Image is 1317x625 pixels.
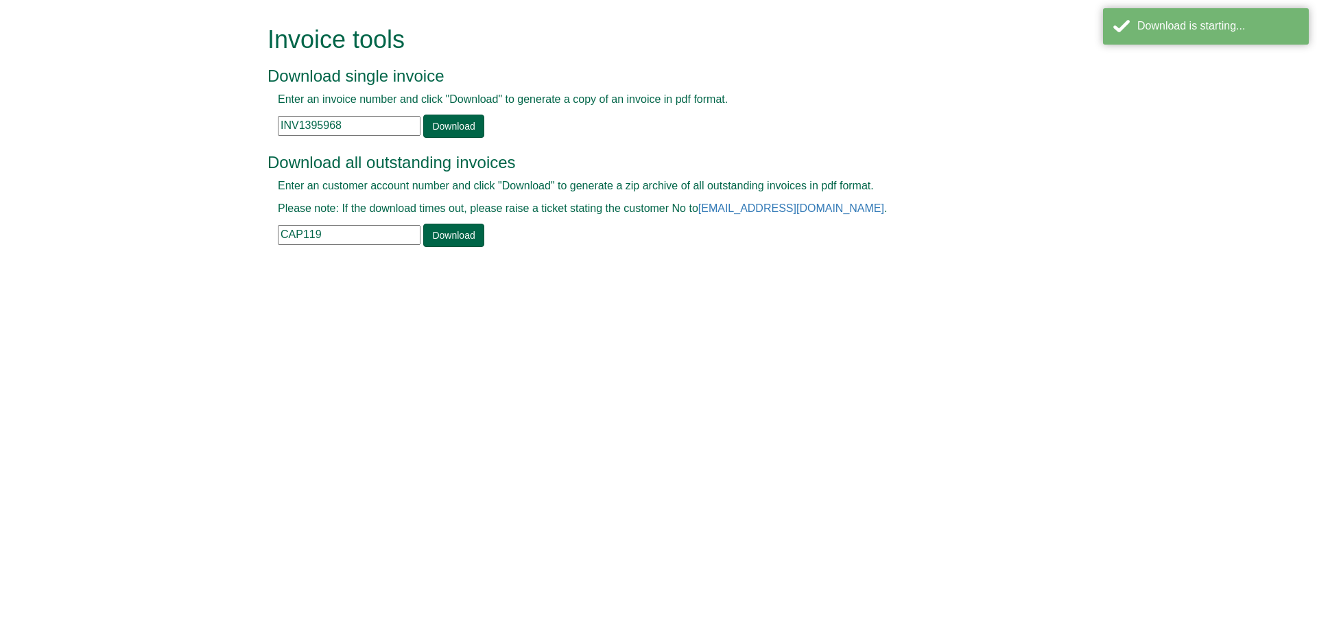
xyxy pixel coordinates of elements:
p: Enter an invoice number and click "Download" to generate a copy of an invoice in pdf format. [278,92,1008,108]
div: Download is starting... [1137,19,1298,34]
a: [EMAIL_ADDRESS][DOMAIN_NAME] [698,202,884,214]
p: Please note: If the download times out, please raise a ticket stating the customer No to . [278,201,1008,217]
h1: Invoice tools [268,26,1019,54]
input: e.g. BLA02 [278,225,420,245]
p: Enter an customer account number and click "Download" to generate a zip archive of all outstandin... [278,178,1008,194]
h3: Download single invoice [268,67,1019,85]
a: Download [423,115,484,138]
input: e.g. INV1234 [278,116,420,136]
h3: Download all outstanding invoices [268,154,1019,172]
a: Download [423,224,484,247]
